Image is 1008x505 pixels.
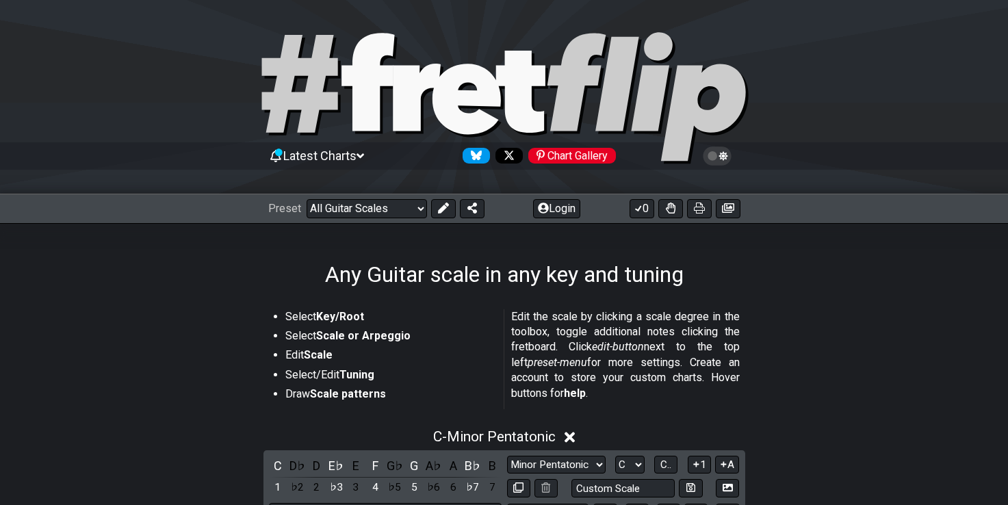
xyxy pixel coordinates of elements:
a: Follow #fretflip at Bluesky [457,148,490,164]
li: Draw [285,387,495,406]
div: toggle scale degree [347,478,365,497]
p: Edit the scale by clicking a scale degree in the toolbox, toggle additional notes clicking the fr... [511,309,740,401]
button: Toggle Dexterity for all fretkits [658,199,683,218]
li: Select [285,328,495,348]
span: Preset [268,202,301,215]
div: toggle pitch class [405,456,423,475]
a: Follow #fretflip at X [490,148,523,164]
button: Print [687,199,712,218]
div: toggle scale degree [288,478,306,497]
li: Select [285,309,495,328]
em: edit-button [592,340,644,353]
button: C.. [654,456,677,474]
strong: Scale patterns [310,387,386,400]
button: A [715,456,739,474]
span: Toggle light / dark theme [710,150,725,162]
button: Create image [716,199,740,218]
strong: Key/Root [316,310,364,323]
select: Tonic/Root [615,456,645,474]
span: Latest Charts [283,148,357,163]
div: toggle scale degree [386,478,404,497]
div: toggle pitch class [464,456,482,475]
div: toggle pitch class [483,456,501,475]
button: Create Image [716,479,739,497]
button: Login [533,199,580,218]
strong: help [564,387,586,400]
button: Copy [507,479,530,497]
button: 1 [688,456,711,474]
div: toggle scale degree [308,478,326,497]
span: C - Minor Pentatonic [433,428,556,445]
strong: Scale or Arpeggio [316,329,411,342]
div: toggle pitch class [444,456,462,475]
div: toggle scale degree [483,478,501,497]
strong: Scale [304,348,333,361]
button: Store user defined scale [679,479,702,497]
div: toggle pitch class [425,456,443,475]
select: Preset [307,199,427,218]
div: toggle scale degree [405,478,423,497]
div: toggle pitch class [269,456,287,475]
div: toggle scale degree [366,478,384,497]
li: Select/Edit [285,367,495,387]
div: toggle scale degree [269,478,287,497]
div: toggle pitch class [347,456,365,475]
button: 0 [630,199,654,218]
div: toggle pitch class [366,456,384,475]
span: C.. [660,458,671,471]
button: Share Preset [460,199,484,218]
div: toggle scale degree [425,478,443,497]
div: toggle pitch class [308,456,326,475]
a: #fretflip at Pinterest [523,148,616,164]
div: Chart Gallery [528,148,616,164]
div: toggle pitch class [386,456,404,475]
div: toggle pitch class [327,456,345,475]
div: toggle scale degree [444,478,462,497]
select: Scale [507,456,606,474]
h1: Any Guitar scale in any key and tuning [325,261,684,287]
button: Edit Preset [431,199,456,218]
div: toggle scale degree [327,478,345,497]
div: toggle pitch class [288,456,306,475]
em: preset-menu [528,356,587,369]
button: Delete [534,479,558,497]
li: Edit [285,348,495,367]
div: toggle scale degree [464,478,482,497]
strong: Tuning [339,368,374,381]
